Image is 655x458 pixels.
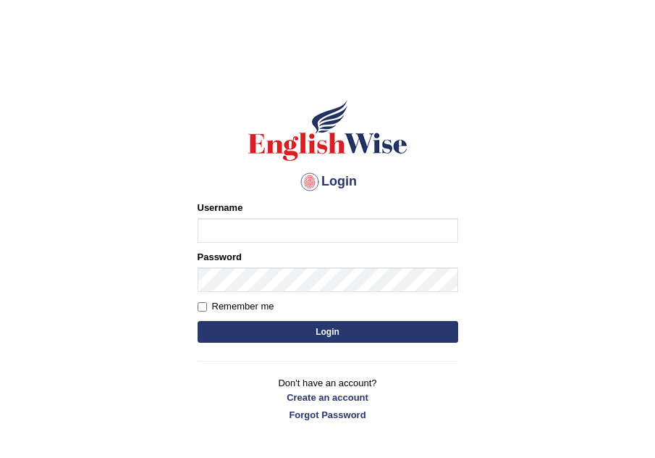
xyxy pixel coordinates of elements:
h4: Login [198,170,458,193]
a: Forgot Password [198,408,458,422]
button: Login [198,321,458,343]
img: Logo of English Wise sign in for intelligent practice with AI [245,98,410,163]
label: Remember me [198,299,274,314]
input: Remember me [198,302,207,312]
label: Username [198,201,243,215]
label: Password [198,250,242,264]
p: Don't have an account? [198,376,458,421]
a: Create an account [198,391,458,404]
